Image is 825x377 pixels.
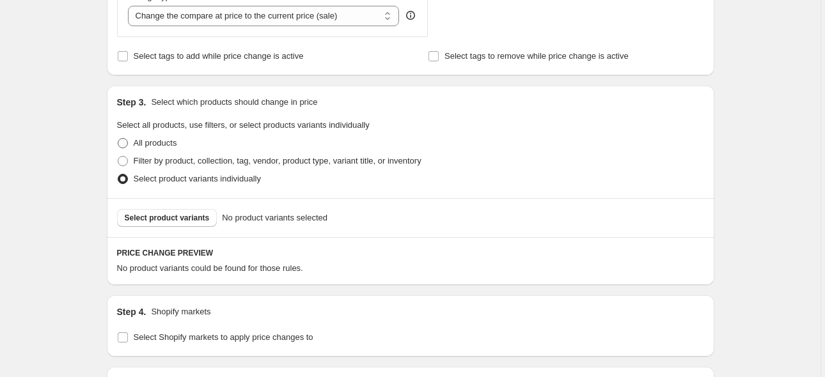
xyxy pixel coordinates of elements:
[151,305,210,318] p: Shopify markets
[151,96,317,109] p: Select which products should change in price
[117,209,217,227] button: Select product variants
[117,120,370,130] span: Select all products, use filters, or select products variants individually
[134,174,261,183] span: Select product variants individually
[117,305,146,318] h2: Step 4.
[134,138,177,148] span: All products
[125,213,210,223] span: Select product variants
[222,212,327,224] span: No product variants selected
[117,248,704,258] h6: PRICE CHANGE PREVIEW
[134,51,304,61] span: Select tags to add while price change is active
[444,51,629,61] span: Select tags to remove while price change is active
[134,156,421,165] span: Filter by product, collection, tag, vendor, product type, variant title, or inventory
[134,332,313,342] span: Select Shopify markets to apply price changes to
[117,96,146,109] h2: Step 3.
[117,263,303,273] span: No product variants could be found for those rules.
[404,9,417,22] div: help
